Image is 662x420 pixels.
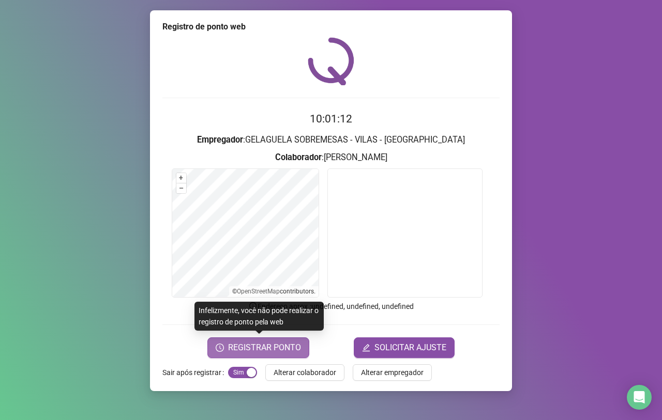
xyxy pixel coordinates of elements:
[374,341,446,354] span: SOLICITAR AJUSTE
[162,21,500,33] div: Registro de ponto web
[162,364,228,381] label: Sair após registrar
[176,183,186,193] button: –
[197,135,243,145] strong: Empregador
[228,341,301,354] span: REGISTRAR PONTO
[627,385,652,410] div: Open Intercom Messenger
[310,113,352,125] time: 10:01:12
[353,364,432,381] button: Alterar empregador
[162,151,500,164] h3: : [PERSON_NAME]
[237,288,280,295] a: OpenStreetMap
[207,337,309,358] button: REGISTRAR PONTO
[194,302,324,331] div: Infelizmente, você não pode realizar o registro de ponto pela web
[176,173,186,183] button: +
[232,288,315,295] li: © contributors.
[362,344,370,352] span: edit
[162,133,500,147] h3: : GELAGUELA SOBREMESAS - VILAS - [GEOGRAPHIC_DATA]
[216,344,224,352] span: clock-circle
[354,337,455,358] button: editSOLICITAR AJUSTE
[265,364,344,381] button: Alterar colaborador
[308,37,354,85] img: QRPoint
[361,367,424,378] span: Alterar empregador
[275,152,322,162] strong: Colaborador
[274,367,336,378] span: Alterar colaborador
[162,301,500,312] p: Endereço aprox. : undefined, undefined, undefined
